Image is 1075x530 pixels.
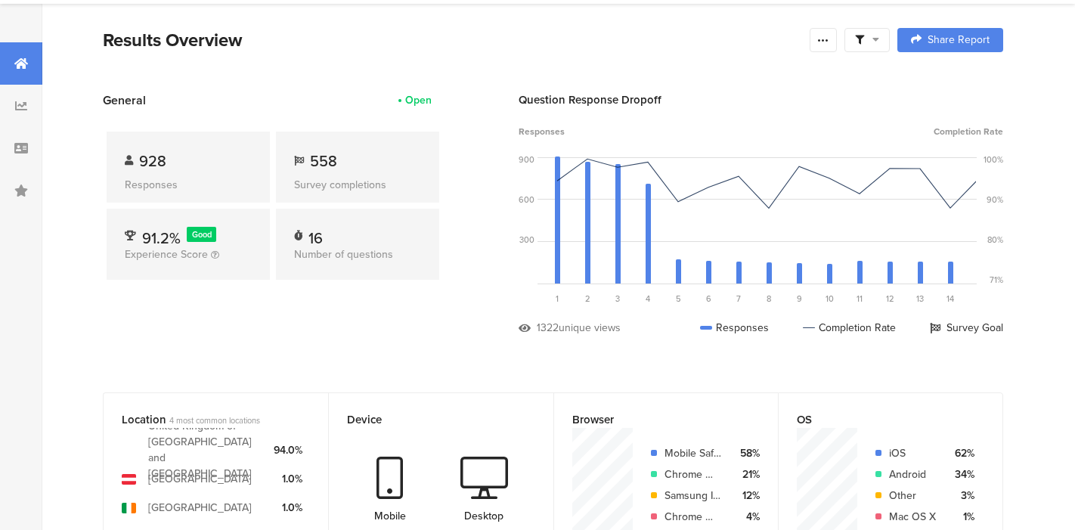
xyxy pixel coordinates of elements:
div: iOS [889,445,936,461]
span: 2 [585,293,590,305]
div: 71% [990,274,1003,286]
span: Responses [519,125,565,138]
div: 21% [733,466,760,482]
div: 600 [519,194,534,206]
div: 62% [948,445,974,461]
div: 300 [519,234,534,246]
div: Open [405,92,432,108]
div: 58% [733,445,760,461]
span: 5 [676,293,681,305]
div: Completion Rate [803,320,896,336]
div: Responses [125,177,252,193]
div: 90% [987,194,1003,206]
div: Chrome Mobile iOS [665,509,722,525]
div: unique views [559,320,621,336]
span: 10 [826,293,834,305]
div: Question Response Dropoff [519,91,1003,108]
div: Browser [572,411,736,428]
div: 900 [519,153,534,166]
span: Good [192,228,212,240]
div: 4% [733,509,760,525]
div: Survey completions [294,177,421,193]
div: 16 [308,227,323,242]
div: 34% [948,466,974,482]
div: 1.0% [274,500,302,516]
span: 4 [646,293,650,305]
div: Responses [700,320,769,336]
span: Completion Rate [934,125,1003,138]
span: Number of questions [294,246,393,262]
div: Android [889,466,936,482]
div: 94.0% [274,442,302,458]
div: 1% [948,509,974,525]
span: 8 [767,293,771,305]
div: Desktop [464,508,503,524]
span: 1 [556,293,559,305]
div: 100% [984,153,1003,166]
div: Mobile Safari [665,445,722,461]
div: [GEOGRAPHIC_DATA] [148,500,252,516]
span: 3 [615,293,620,305]
span: Experience Score [125,246,208,262]
div: 1322 [537,320,559,336]
div: Device [347,411,510,428]
div: 1.0% [274,471,302,487]
div: 12% [733,488,760,504]
span: 9 [797,293,802,305]
span: 6 [706,293,711,305]
div: OS [797,411,959,428]
div: Samsung Internet [665,488,722,504]
div: Mobile [374,508,406,524]
span: 558 [310,150,337,172]
span: 14 [946,293,954,305]
div: Location [122,411,285,428]
span: 12 [886,293,894,305]
div: United Kingdom of [GEOGRAPHIC_DATA] and [GEOGRAPHIC_DATA] [148,418,262,482]
div: Results Overview [103,26,802,54]
span: General [103,91,146,109]
span: 928 [139,150,166,172]
span: 4 most common locations [169,414,260,426]
div: Other [889,488,936,504]
div: 3% [948,488,974,504]
div: Mac OS X [889,509,936,525]
span: Share Report [928,35,990,45]
span: 91.2% [142,227,181,250]
div: Chrome Mobile [665,466,722,482]
div: Survey Goal [930,320,1003,336]
span: 7 [736,293,741,305]
span: 13 [916,293,924,305]
div: [GEOGRAPHIC_DATA] [148,471,252,487]
span: 11 [857,293,863,305]
div: 80% [987,234,1003,246]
